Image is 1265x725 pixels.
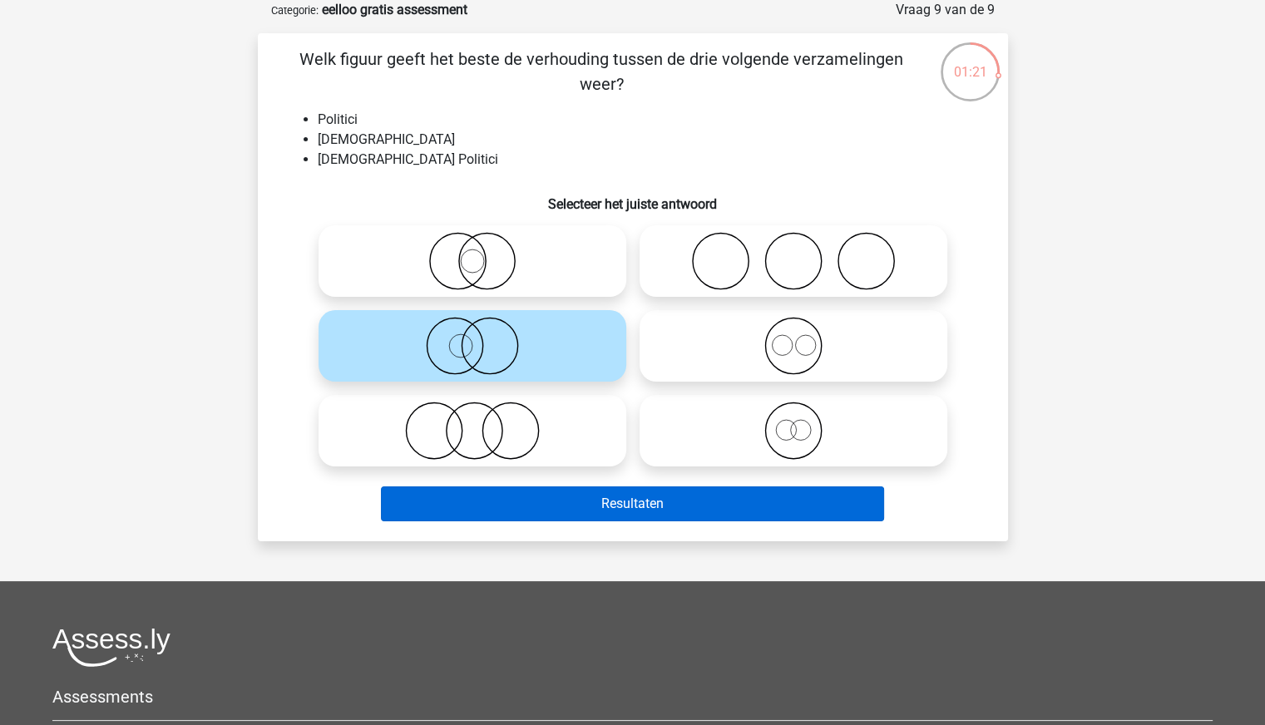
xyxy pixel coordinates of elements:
[322,2,467,17] strong: eelloo gratis assessment
[939,41,1001,82] div: 01:21
[271,4,319,17] small: Categorie:
[52,628,170,667] img: Assessly logo
[52,687,1213,707] h5: Assessments
[318,110,981,130] li: Politici
[284,47,919,96] p: Welk figuur geeft het beste de verhouding tussen de drie volgende verzamelingen weer?
[381,486,884,521] button: Resultaten
[318,130,981,150] li: [DEMOGRAPHIC_DATA]
[284,183,981,212] h6: Selecteer het juiste antwoord
[318,150,981,170] li: [DEMOGRAPHIC_DATA] Politici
